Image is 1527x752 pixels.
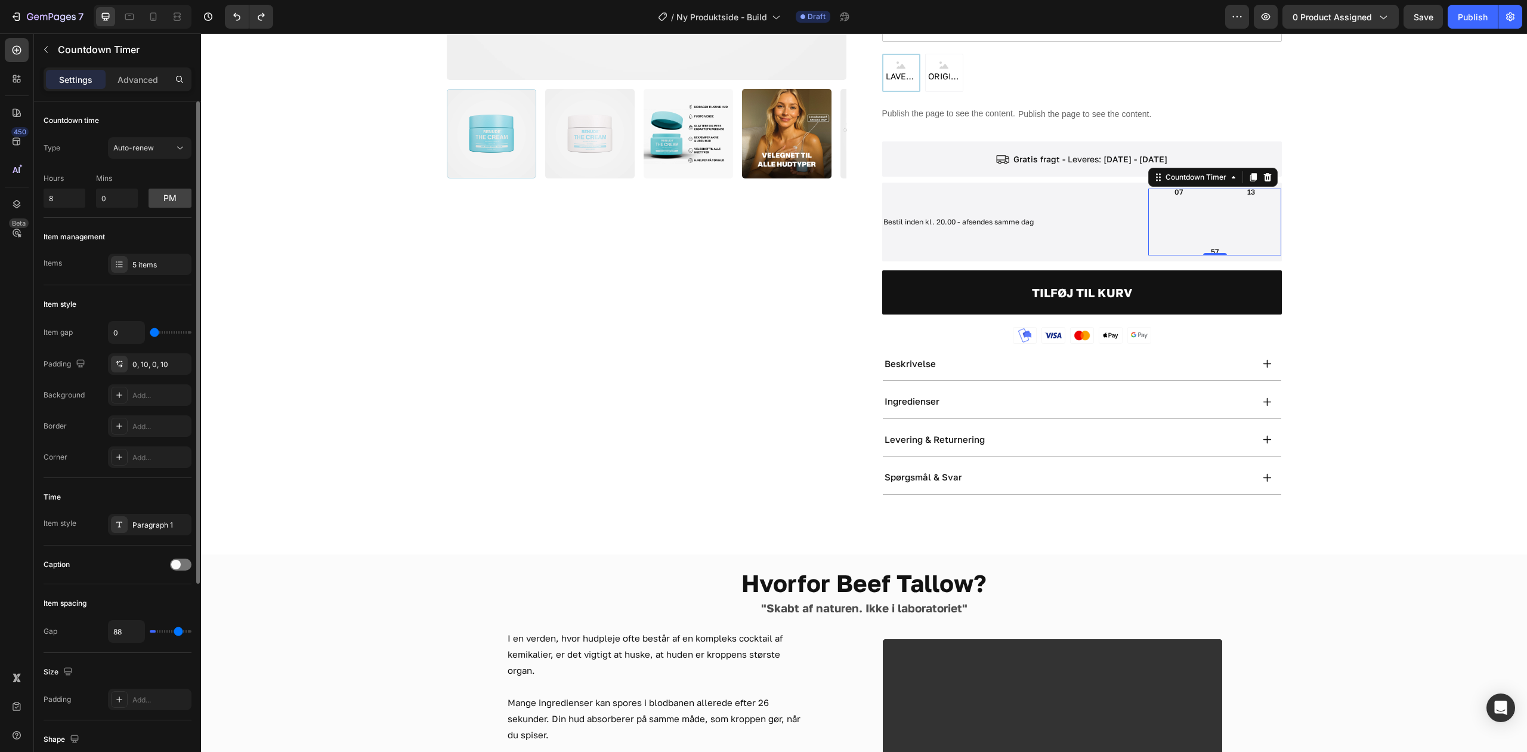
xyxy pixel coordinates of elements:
[1282,5,1399,29] button: 0 product assigned
[44,356,88,372] div: Padding
[44,115,99,126] div: Countdown time
[902,121,966,131] span: [DATE] - [DATE]
[109,621,144,642] input: Auto
[684,400,784,412] p: levering & returnering
[149,189,191,208] button: pm
[44,598,86,609] div: Item spacing
[1486,694,1515,722] div: Open Intercom Messenger
[307,597,602,645] p: I en verden, hvor hudpleje ofte består af en kompleks cocktail af kemikalier, er det vigtigt at h...
[132,359,188,370] div: 0, 10, 0, 10
[44,732,82,748] div: Shape
[44,232,105,242] div: Item management
[808,11,826,22] span: Draft
[78,10,84,24] p: 7
[973,155,982,162] div: 07
[132,421,188,432] div: Add...
[44,694,71,705] div: Padding
[108,137,191,159] button: Auto-renew
[962,138,1028,149] div: Countdown Timer
[869,290,893,314] img: Mastercard betaling understøttet til køb af plejende dagcreme til mænd og kvinder.c
[1046,155,1054,162] div: 13
[59,73,92,86] p: Settings
[44,258,62,269] div: Items
[132,452,188,463] div: Add...
[44,299,76,310] div: Item style
[812,118,864,133] p: Gratis fragt -
[44,421,67,432] div: Border
[307,661,602,710] p: Mange ingredienser kan spores i blodbanen allerede efter 26 sekunder. Din hud absorberer på samme...
[44,452,67,463] div: Corner
[132,520,188,531] div: Paragraph 1
[96,173,138,184] p: Mins
[344,56,434,145] img: The Cream Original – økologisk beef tallow balm mod rynker og tør hud, til ansigt og krop
[247,568,1080,583] p: "Skabt af naturen. Ikke i laboratoriet"
[684,362,738,374] p: ingredienser
[676,11,767,23] span: Ny Produktside - Build
[443,56,532,145] img: Økologisk ansigtscreme med græsfodret beef tallow og lavendel – fugtgivende, anti‑aging og mod akne
[1458,11,1488,23] div: Publish
[898,290,922,314] img: Apple Pay betalingsmetode til køb af naturlige fugtighedscremer lavet til ansigtspleje og kropspl...
[44,664,75,680] div: Size
[682,185,947,192] p: Bestil inden kl. 20.00 - afsendes samme dag
[1293,11,1372,23] span: 0 product assigned
[118,73,158,86] p: Advanced
[11,127,29,137] div: 450
[671,11,674,23] span: /
[831,251,931,267] div: TILFØJ TIL KURV
[639,56,729,145] img: RENUDE tallow balm med græsfodret beef tallow – konsistens og naturlige vitaminer A D E K i glas
[132,260,188,270] div: 5 items
[44,143,60,153] div: Type
[44,327,73,338] div: Item gap
[44,390,85,400] div: Background
[1010,215,1018,222] div: 57
[44,559,70,570] div: Caption
[132,695,188,705] div: Add...
[201,33,1527,752] iframe: Design area
[58,42,187,57] p: Countdown Timer
[725,35,762,50] span: ORIGINAL
[681,74,814,87] p: Publish the page to see the content.
[5,5,89,29] button: 7
[44,626,57,637] div: Gap
[684,438,761,450] p: spørgsmål & svar
[812,290,836,314] img: MobilePay understøttet til hurtig og sikker betaling ved køb af hudplejeprodukter online.
[1404,5,1443,29] button: Save
[681,237,1081,281] button: TILFØJ TIL KURV
[44,492,61,503] div: Time
[9,218,29,228] div: Beta
[840,290,864,314] img: Visa kort understøttet ved køb af fugtighedscreme og skincare produkter til ansigt og krop.
[44,518,76,529] div: Item style
[867,121,900,131] span: Leveres:
[684,325,735,337] p: beskrivelse
[926,290,950,314] img: Betal nemt med Google Pay når du handler fugtgivende ansigtscreme og hudpleje online.
[109,322,144,343] input: Auto
[1448,5,1498,29] button: Publish
[44,173,85,184] p: Hours
[682,35,718,50] span: LAVENDEL
[246,533,1081,566] h2: Hvorfor Beef Tallow?
[817,75,950,87] p: Publish the page to see the content.
[132,390,188,401] div: Add...
[541,56,630,145] img: Økologisk fugtighedscreme til ansigt og krop – velegnet til alle hudtyper med græsfodret beef tallow
[225,5,273,29] div: Undo/Redo
[1414,12,1433,22] span: Save
[113,143,154,152] span: Auto-renew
